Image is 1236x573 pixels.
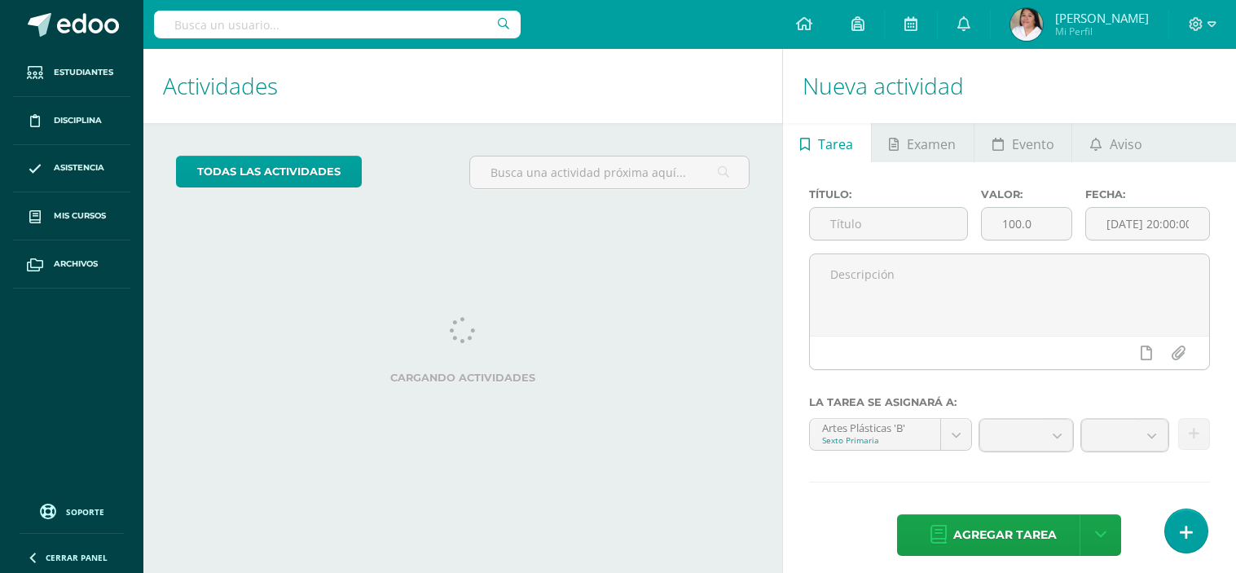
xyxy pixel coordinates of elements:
span: Disciplina [54,114,102,127]
span: Examen [907,125,956,164]
span: Mis cursos [54,209,106,223]
a: Soporte [20,500,124,522]
input: Busca un usuario... [154,11,521,38]
input: Busca una actividad próxima aquí... [470,156,749,188]
label: La tarea se asignará a: [809,396,1210,408]
span: [PERSON_NAME] [1055,10,1149,26]
span: Agregar tarea [953,515,1057,555]
a: Tarea [783,123,871,162]
h1: Nueva actividad [803,49,1216,123]
span: Mi Perfil [1055,24,1149,38]
a: Asistencia [13,145,130,193]
input: Puntos máximos [982,208,1071,240]
a: Aviso [1072,123,1159,162]
a: Estudiantes [13,49,130,97]
input: Título [810,208,968,240]
a: Evento [974,123,1071,162]
span: Asistencia [54,161,104,174]
span: Soporte [66,506,104,518]
img: 07e4e8fe95e241eabf153701a18b921b.png [1010,8,1043,41]
a: Archivos [13,240,130,289]
a: todas las Actividades [176,156,362,187]
h1: Actividades [163,49,763,123]
a: Artes Plásticas 'B'Sexto Primaria [810,419,972,450]
span: Aviso [1110,125,1142,164]
label: Fecha: [1085,188,1210,201]
input: Fecha de entrega [1086,208,1209,240]
span: Estudiantes [54,66,113,79]
a: Examen [872,123,974,162]
span: Tarea [818,125,853,164]
span: Cerrar panel [46,552,108,563]
label: Cargando actividades [176,372,750,384]
label: Valor: [981,188,1071,201]
span: Evento [1012,125,1054,164]
div: Sexto Primaria [822,434,929,446]
span: Archivos [54,258,98,271]
div: Artes Plásticas 'B' [822,419,929,434]
a: Disciplina [13,97,130,145]
a: Mis cursos [13,192,130,240]
label: Título: [809,188,969,201]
